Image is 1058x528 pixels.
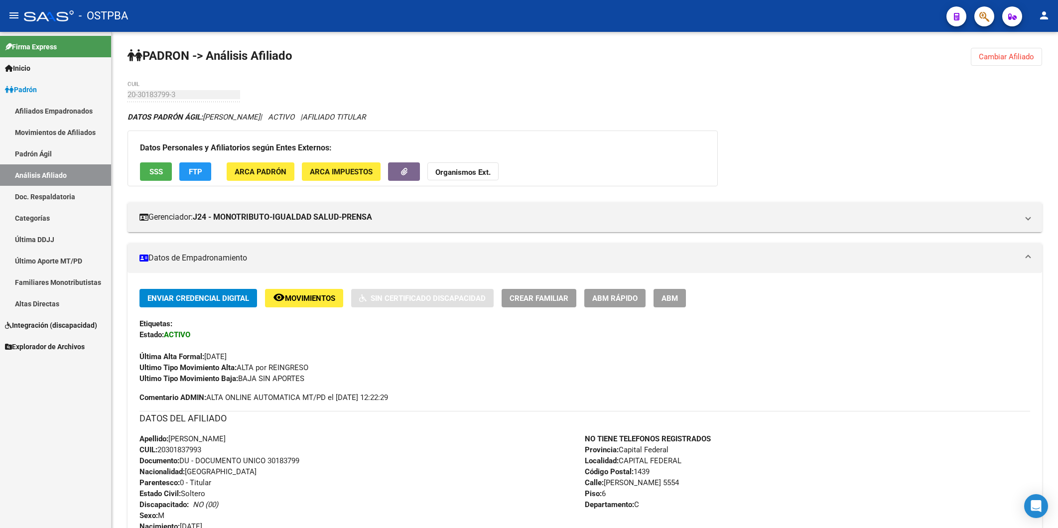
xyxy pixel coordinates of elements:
span: [PERSON_NAME] 5554 [585,478,679,487]
span: ALTA por REINGRESO [139,363,308,372]
strong: Localidad: [585,456,619,465]
i: NO (00) [193,500,218,509]
span: [DATE] [139,352,227,361]
h3: DATOS DEL AFILIADO [139,411,1030,425]
button: ARCA Padrón [227,162,294,181]
button: FTP [179,162,211,181]
mat-icon: person [1038,9,1050,21]
div: Open Intercom Messenger [1024,494,1048,518]
mat-icon: remove_red_eye [273,291,285,303]
button: Crear Familiar [502,289,576,307]
span: AFILIADO TITULAR [302,113,366,122]
strong: Comentario ADMIN: [139,393,206,402]
span: ARCA Padrón [235,167,286,176]
span: 6 [585,489,606,498]
mat-expansion-panel-header: Datos de Empadronamiento [128,243,1042,273]
span: [PERSON_NAME] [139,434,226,443]
i: | ACTIVO | [128,113,366,122]
span: C [585,500,639,509]
strong: DATOS PADRÓN ÁGIL: [128,113,203,122]
strong: Ultimo Tipo Movimiento Baja: [139,374,238,383]
span: M [139,511,164,520]
span: ABM Rápido [592,294,638,303]
strong: ACTIVO [164,330,190,339]
strong: Sexo: [139,511,158,520]
strong: Documento: [139,456,179,465]
mat-panel-title: Datos de Empadronamiento [139,253,1018,264]
span: 20301837993 [139,445,201,454]
span: ALTA ONLINE AUTOMATICA MT/PD el [DATE] 12:22:29 [139,392,388,403]
mat-icon: menu [8,9,20,21]
button: Movimientos [265,289,343,307]
strong: Departamento: [585,500,634,509]
span: Capital Federal [585,445,668,454]
mat-expansion-panel-header: Gerenciador:J24 - MONOTRIBUTO-IGUALDAD SALUD-PRENSA [128,202,1042,232]
h3: Datos Personales y Afiliatorios según Entes Externos: [140,141,705,155]
button: ABM [654,289,686,307]
span: ABM [661,294,678,303]
button: ABM Rápido [584,289,646,307]
strong: Calle: [585,478,604,487]
strong: PADRON -> Análisis Afiliado [128,49,292,63]
strong: CUIL: [139,445,157,454]
span: DU - DOCUMENTO UNICO 30183799 [139,456,299,465]
span: Cambiar Afiliado [979,52,1034,61]
span: 1439 [585,467,650,476]
span: FTP [189,167,202,176]
strong: Parentesco: [139,478,180,487]
span: - OSTPBA [79,5,128,27]
strong: Estado: [139,330,164,339]
strong: Código Postal: [585,467,634,476]
span: Inicio [5,63,30,74]
button: ARCA Impuestos [302,162,381,181]
button: Enviar Credencial Digital [139,289,257,307]
span: [PERSON_NAME] [128,113,260,122]
strong: J24 - MONOTRIBUTO-IGUALDAD SALUD-PRENSA [193,212,372,223]
button: SSS [140,162,172,181]
span: Explorador de Archivos [5,341,85,352]
span: SSS [149,167,163,176]
strong: Discapacitado: [139,500,189,509]
span: BAJA SIN APORTES [139,374,304,383]
strong: NO TIENE TELEFONOS REGISTRADOS [585,434,711,443]
strong: Estado Civil: [139,489,181,498]
span: Crear Familiar [510,294,568,303]
button: Sin Certificado Discapacidad [351,289,494,307]
span: Padrón [5,84,37,95]
strong: Provincia: [585,445,619,454]
span: CAPITAL FEDERAL [585,456,681,465]
strong: Etiquetas: [139,319,172,328]
span: Soltero [139,489,205,498]
strong: Nacionalidad: [139,467,185,476]
span: ARCA Impuestos [310,167,373,176]
strong: Ultimo Tipo Movimiento Alta: [139,363,237,372]
span: 0 - Titular [139,478,211,487]
button: Organismos Ext. [427,162,499,181]
span: Sin Certificado Discapacidad [371,294,486,303]
strong: Organismos Ext. [435,168,491,177]
mat-panel-title: Gerenciador: [139,212,1018,223]
span: Enviar Credencial Digital [147,294,249,303]
span: Firma Express [5,41,57,52]
span: Movimientos [285,294,335,303]
span: [GEOGRAPHIC_DATA] [139,467,257,476]
strong: Apellido: [139,434,168,443]
strong: Piso: [585,489,602,498]
span: Integración (discapacidad) [5,320,97,331]
strong: Última Alta Formal: [139,352,204,361]
button: Cambiar Afiliado [971,48,1042,66]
